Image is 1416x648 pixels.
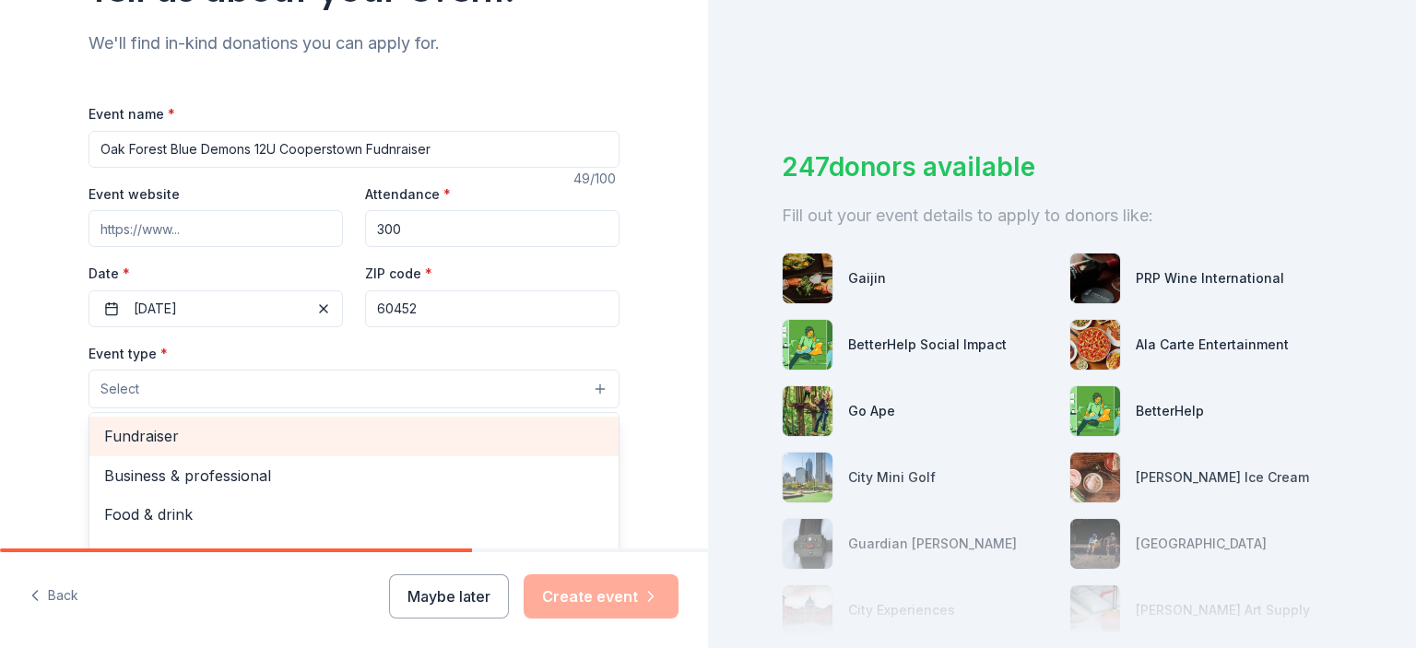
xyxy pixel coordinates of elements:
span: Health & wellness [104,542,604,566]
button: Select [88,370,619,408]
span: Food & drink [104,502,604,526]
span: Select [100,378,139,400]
span: Fundraiser [104,424,604,448]
span: Business & professional [104,464,604,488]
div: Select [88,412,619,633]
